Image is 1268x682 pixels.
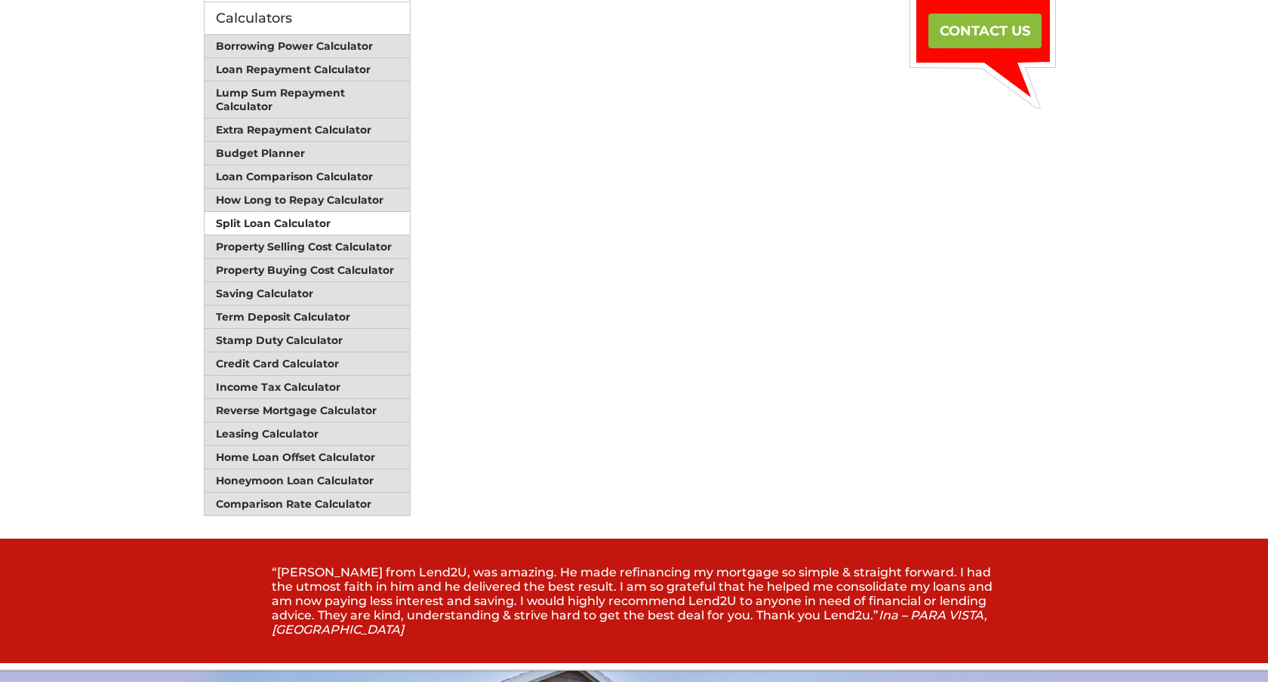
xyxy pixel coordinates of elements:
[205,58,410,81] a: Loan Repayment Calculator
[205,329,410,352] a: Stamp Duty Calculator
[205,259,410,282] a: Property Buying Cost Calculator
[205,399,410,422] a: Reverse Mortgage Calculator
[205,376,410,399] a: Income Tax Calculator
[205,493,410,515] a: Comparison Rate Calculator
[205,165,410,189] a: Loan Comparison Calculator
[205,189,410,212] a: How Long to Repay Calculator
[205,422,410,446] a: Leasing Calculator
[205,282,410,306] a: Saving Calculator
[205,212,410,235] a: Split Loan Calculator
[272,565,996,637] p: “[PERSON_NAME] from Lend2U, was amazing. He made refinancing my mortgage so simple & straight for...
[205,446,410,469] a: Home Loan Offset Calculator
[205,235,410,259] a: Property Selling Cost Calculator
[205,35,410,58] a: Borrowing Power Calculator
[205,142,410,165] a: Budget Planner
[205,81,410,118] a: Lump Sum Repayment Calculator
[205,118,410,142] a: Extra Repayment Calculator
[928,14,1042,48] a: CONTACT US
[272,608,987,637] span: Ina – PARA VISTA, [GEOGRAPHIC_DATA]
[204,2,411,35] div: Calculators
[205,352,410,376] a: Credit Card Calculator
[205,306,410,329] a: Term Deposit Calculator
[205,469,410,493] a: Honeymoon Loan Calculator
